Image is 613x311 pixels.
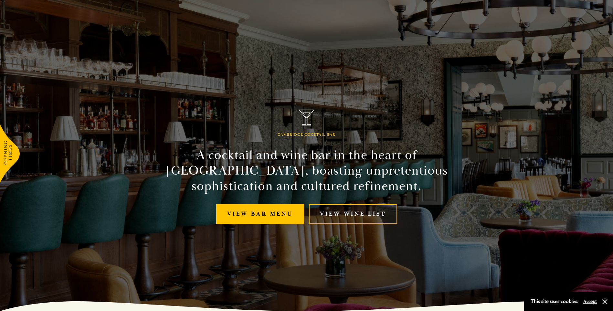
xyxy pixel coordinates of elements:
h1: Cambridge Cocktail Bar [278,133,335,137]
button: Accept [583,298,597,305]
a: View bar menu [216,204,304,224]
a: View Wine List [309,204,397,224]
button: Close and accept [602,298,608,305]
p: This site uses cookies. [531,297,578,306]
h2: A cocktail and wine bar in the heart of [GEOGRAPHIC_DATA], boasting unpretentious sophistication ... [159,147,454,194]
img: Parker's Tavern Brasserie Cambridge [299,110,314,126]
